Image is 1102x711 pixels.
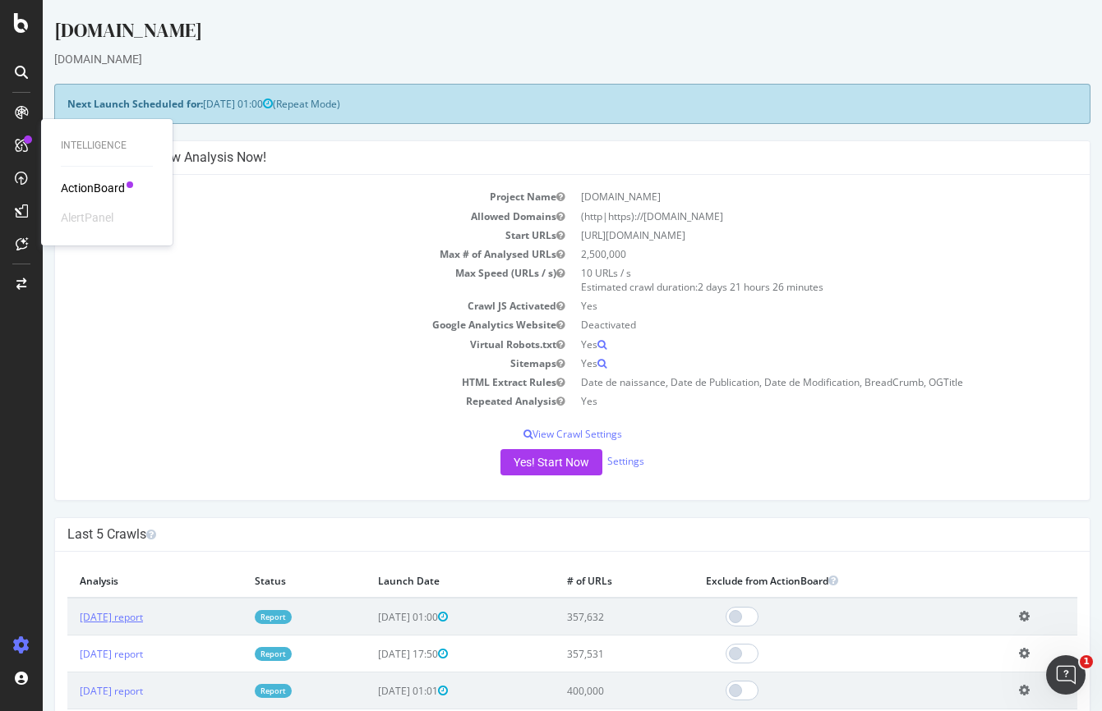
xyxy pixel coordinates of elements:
[530,226,1035,245] td: [URL][DOMAIN_NAME]
[25,264,530,296] td: Max Speed (URLs / s)
[530,373,1035,392] td: Date de naissance, Date de Publication, Date de Modification, BreadCrumb, OGTitle
[61,180,125,196] a: ActionBoard
[530,187,1035,206] td: [DOMAIN_NAME]
[25,97,160,111] strong: Next Launch Scheduled for:
[1080,655,1093,668] span: 1
[25,373,530,392] td: HTML Extract Rules
[512,635,652,672] td: 357,531
[25,245,530,264] td: Max # of Analysed URLs
[530,354,1035,373] td: Yes
[512,598,652,635] td: 357,632
[200,564,323,598] th: Status
[25,354,530,373] td: Sitemaps
[25,564,200,598] th: Analysis
[12,51,1048,67] div: [DOMAIN_NAME]
[25,335,530,354] td: Virtual Robots.txt
[37,610,100,624] a: [DATE] report
[25,427,1035,441] p: View Crawl Settings
[530,335,1035,354] td: Yes
[1046,655,1086,695] iframe: Intercom live chat
[530,315,1035,334] td: Deactivated
[25,392,530,411] td: Repeated Analysis
[530,245,1035,264] td: 2,500,000
[530,296,1035,315] td: Yes
[530,207,1035,226] td: (http|https)://[DOMAIN_NAME]
[655,280,781,294] span: 2 days 21 hours 26 minutes
[37,647,100,661] a: [DATE] report
[25,526,1035,543] h4: Last 5 Crawls
[61,209,113,226] div: AlertPanel
[12,16,1048,51] div: [DOMAIN_NAME]
[25,296,530,315] td: Crawl JS Activated
[25,149,1035,166] h4: Configure your New Analysis Now!
[565,454,602,468] a: Settings
[530,392,1035,411] td: Yes
[212,647,249,661] a: Report
[651,564,964,598] th: Exclude from ActionBoard
[323,564,511,598] th: Launch Date
[37,684,100,698] a: [DATE] report
[61,139,153,153] div: Intelligence
[335,684,405,698] span: [DATE] 01:01
[160,97,230,111] span: [DATE] 01:00
[512,564,652,598] th: # of URLs
[335,610,405,624] span: [DATE] 01:00
[212,610,249,624] a: Report
[25,226,530,245] td: Start URLs
[25,207,530,226] td: Allowed Domains
[512,672,652,709] td: 400,000
[25,315,530,334] td: Google Analytics Website
[25,187,530,206] td: Project Name
[212,684,249,698] a: Report
[12,84,1048,124] div: (Repeat Mode)
[530,264,1035,296] td: 10 URLs / s Estimated crawl duration:
[458,449,560,475] button: Yes! Start Now
[335,647,405,661] span: [DATE] 17:50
